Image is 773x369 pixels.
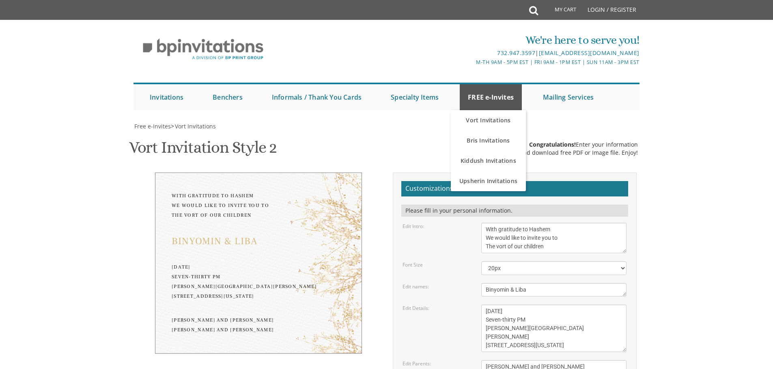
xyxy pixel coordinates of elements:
div: Enter your information [520,141,638,149]
label: Edit Details: [403,305,429,311]
span: > [171,122,216,130]
img: BP Invitation Loft [133,32,273,66]
div: | [303,48,640,58]
div: With gratitude to Hashem We would like to invite you to The vort of our children [172,191,345,220]
a: Vort Invitations [174,122,216,130]
label: Edit Intro: [403,223,424,230]
h1: Vort Invitation Style 2 [129,139,277,162]
label: Edit names: [403,283,429,290]
a: Upsherin Invitations [451,171,526,191]
div: Binyomin & Liba [172,237,345,246]
label: Edit Parents: [403,360,431,367]
a: Specialty Items [383,84,447,110]
a: Informals / Thank You Cards [264,84,370,110]
a: Invitations [142,84,192,110]
span: Congratulations! [529,141,576,148]
div: We're here to serve you! [303,32,640,48]
div: M-Th 9am - 5pm EST | Fri 9am - 1pm EST | Sun 11am - 3pm EST [303,58,640,66]
a: Kiddush Invitations [451,151,526,171]
textarea: [DATE] Seven-thirty PM [PERSON_NAME][GEOGRAPHIC_DATA][PERSON_NAME] [STREET_ADDRESS][US_STATE] [481,305,627,352]
a: Vort Invitations [451,110,526,130]
a: Free e-Invites [133,122,171,130]
div: and download free PDF or Image file. Enjoy! [520,149,638,157]
a: FREE e-Invites [460,84,522,110]
div: Please fill in your personal information. [401,205,628,217]
a: Bris Invitations [451,130,526,151]
a: [EMAIL_ADDRESS][DOMAIN_NAME] [539,49,640,57]
textarea: With gratitude to Hashem We would like to invite you to The vort of our children [481,223,627,253]
a: Benchers [205,84,251,110]
a: My Cart [537,1,582,21]
a: 732.947.3597 [497,49,535,57]
h2: Customizations [401,181,628,196]
div: [PERSON_NAME] and [PERSON_NAME] [PERSON_NAME] and [PERSON_NAME] [172,316,345,335]
span: Vort Invitations [175,122,216,130]
label: Font Size [403,261,423,268]
span: Free e-Invites [134,122,171,130]
textarea: Binyomin & Liba [481,283,627,296]
a: Mailing Services [535,84,602,110]
div: [DATE] Seven-thirty PM [PERSON_NAME][GEOGRAPHIC_DATA][PERSON_NAME] [STREET_ADDRESS][US_STATE] [172,262,345,301]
